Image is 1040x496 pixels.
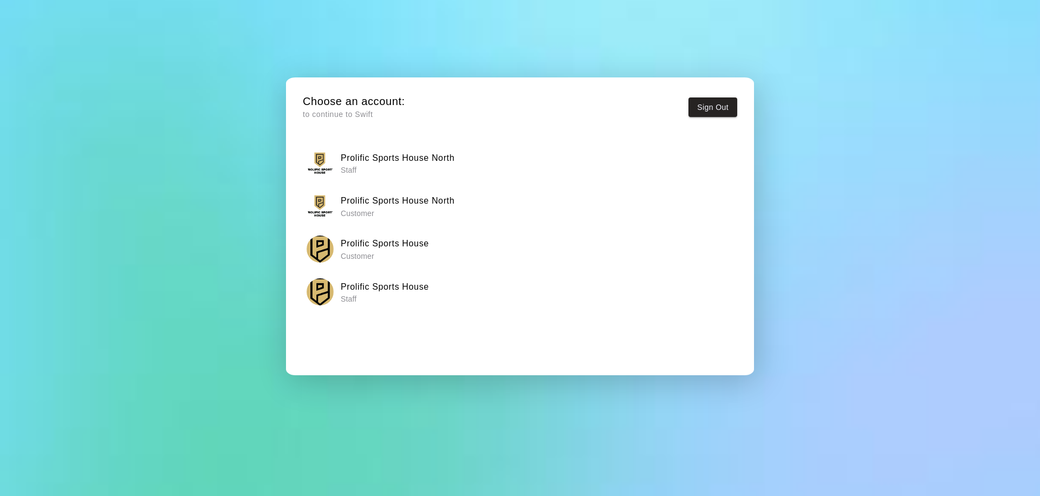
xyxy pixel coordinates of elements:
[303,109,405,120] p: to continue to Swift
[307,193,334,220] img: Prolific Sports House North
[341,165,454,175] p: Staff
[307,278,334,305] img: Prolific Sports House
[341,237,429,251] h6: Prolific Sports House
[341,208,454,219] p: Customer
[341,251,429,262] p: Customer
[303,146,737,180] button: Prolific Sports House NorthProlific Sports House North Staff
[341,280,429,294] h6: Prolific Sports House
[341,293,429,304] p: Staff
[303,94,405,109] h5: Choose an account:
[341,194,454,208] h6: Prolific Sports House North
[341,151,454,165] h6: Prolific Sports House North
[303,232,737,266] button: Prolific Sports HouseProlific Sports House Customer
[307,236,334,263] img: Prolific Sports House
[303,189,737,223] button: Prolific Sports House NorthProlific Sports House North Customer
[688,97,737,118] button: Sign Out
[303,275,737,309] button: Prolific Sports HouseProlific Sports House Staff
[307,150,334,177] img: Prolific Sports House North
